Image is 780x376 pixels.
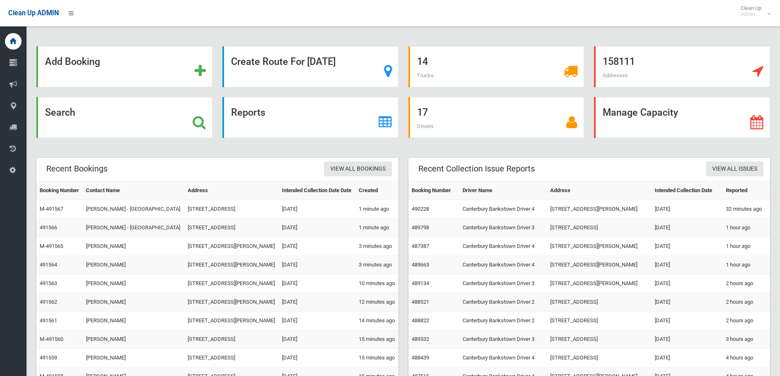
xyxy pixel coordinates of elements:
a: 14 Trucks [408,46,584,87]
td: Canterbury Bankstown Driver 2 [459,293,547,312]
td: [DATE] [279,274,355,293]
td: [PERSON_NAME] [83,349,184,367]
td: 3 minutes ago [355,237,398,256]
a: Search [36,97,212,138]
td: [STREET_ADDRESS][PERSON_NAME] [547,237,651,256]
a: 489134 [412,280,429,286]
td: Canterbury Bankstown Driver 4 [459,237,547,256]
a: M-491567 [40,206,63,212]
td: [STREET_ADDRESS][PERSON_NAME] [184,274,279,293]
td: 2 hours ago [723,293,770,312]
td: 1 hour ago [723,219,770,237]
a: 17 Drivers [408,97,584,138]
td: 1 hour ago [723,256,770,274]
td: [PERSON_NAME] - [GEOGRAPHIC_DATA] [83,200,184,219]
td: Canterbury Bankstown Driver 4 [459,256,547,274]
td: 3 hours ago [723,330,770,349]
strong: 14 [417,56,428,67]
td: [DATE] [651,200,723,219]
a: 489663 [412,262,429,268]
span: Trucks [417,72,434,79]
td: [PERSON_NAME] - [GEOGRAPHIC_DATA] [83,219,184,237]
td: Canterbury Bankstown Driver 3 [459,274,547,293]
a: Create Route For [DATE] [222,46,398,87]
th: Contact Name [83,181,184,200]
strong: Search [45,107,75,118]
th: Intended Collection Date Date [279,181,355,200]
th: Reported [723,181,770,200]
td: 2 hours ago [723,312,770,330]
strong: Add Booking [45,56,100,67]
a: 488521 [412,299,429,305]
td: [PERSON_NAME] [83,330,184,349]
td: [DATE] [651,219,723,237]
td: 12 minutes ago [355,293,398,312]
td: [DATE] [279,349,355,367]
a: Add Booking [36,46,212,87]
a: 491564 [40,262,57,268]
td: [DATE] [651,274,723,293]
td: 15 minutes ago [355,349,398,367]
td: 3 minutes ago [355,256,398,274]
strong: Manage Capacity [603,107,678,118]
td: [STREET_ADDRESS][PERSON_NAME] [184,237,279,256]
span: Addresses [603,72,628,79]
td: 15 minutes ago [355,330,398,349]
a: 490228 [412,206,429,212]
td: [STREET_ADDRESS] [184,349,279,367]
td: [DATE] [279,200,355,219]
td: [PERSON_NAME] [83,274,184,293]
strong: 17 [417,107,428,118]
td: [DATE] [651,349,723,367]
a: 491559 [40,355,57,361]
a: 489798 [412,224,429,231]
td: Canterbury Bankstown Driver 4 [459,200,547,219]
a: 489532 [412,336,429,342]
strong: Reports [231,107,265,118]
td: [DATE] [651,330,723,349]
a: Manage Capacity [594,97,770,138]
td: [PERSON_NAME] [83,293,184,312]
td: [STREET_ADDRESS] [547,330,651,349]
td: [STREET_ADDRESS] [184,200,279,219]
td: 32 minutes ago [723,200,770,219]
td: 14 minutes ago [355,312,398,330]
strong: 158111 [603,56,635,67]
th: Intended Collection Date [651,181,723,200]
td: 1 hour ago [723,237,770,256]
td: 4 hours ago [723,349,770,367]
a: Reports [222,97,398,138]
td: [PERSON_NAME] [83,237,184,256]
td: [STREET_ADDRESS][PERSON_NAME] [184,312,279,330]
td: [STREET_ADDRESS][PERSON_NAME] [547,274,651,293]
span: Drivers [417,123,434,129]
a: 491562 [40,299,57,305]
td: [DATE] [279,312,355,330]
td: [STREET_ADDRESS][PERSON_NAME] [547,256,651,274]
td: [PERSON_NAME] [83,312,184,330]
a: View All Issues [706,162,763,177]
td: Canterbury Bankstown Driver 3 [459,219,547,237]
a: 491566 [40,224,57,231]
td: [DATE] [651,237,723,256]
td: [STREET_ADDRESS] [547,293,651,312]
a: 491561 [40,317,57,324]
td: [STREET_ADDRESS][PERSON_NAME] [184,293,279,312]
td: 1 minute ago [355,219,398,237]
a: 488439 [412,355,429,361]
strong: Create Route For [DATE] [231,56,336,67]
td: [DATE] [279,237,355,256]
th: Address [184,181,279,200]
span: Clean Up [737,5,770,17]
a: M-491560 [40,336,63,342]
td: [DATE] [651,312,723,330]
td: [STREET_ADDRESS] [184,330,279,349]
td: [DATE] [279,293,355,312]
td: [DATE] [279,219,355,237]
a: 487387 [412,243,429,249]
td: [STREET_ADDRESS][PERSON_NAME] [547,200,651,219]
a: 488822 [412,317,429,324]
td: 1 minute ago [355,200,398,219]
td: [DATE] [651,256,723,274]
small: Admin [741,11,761,17]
